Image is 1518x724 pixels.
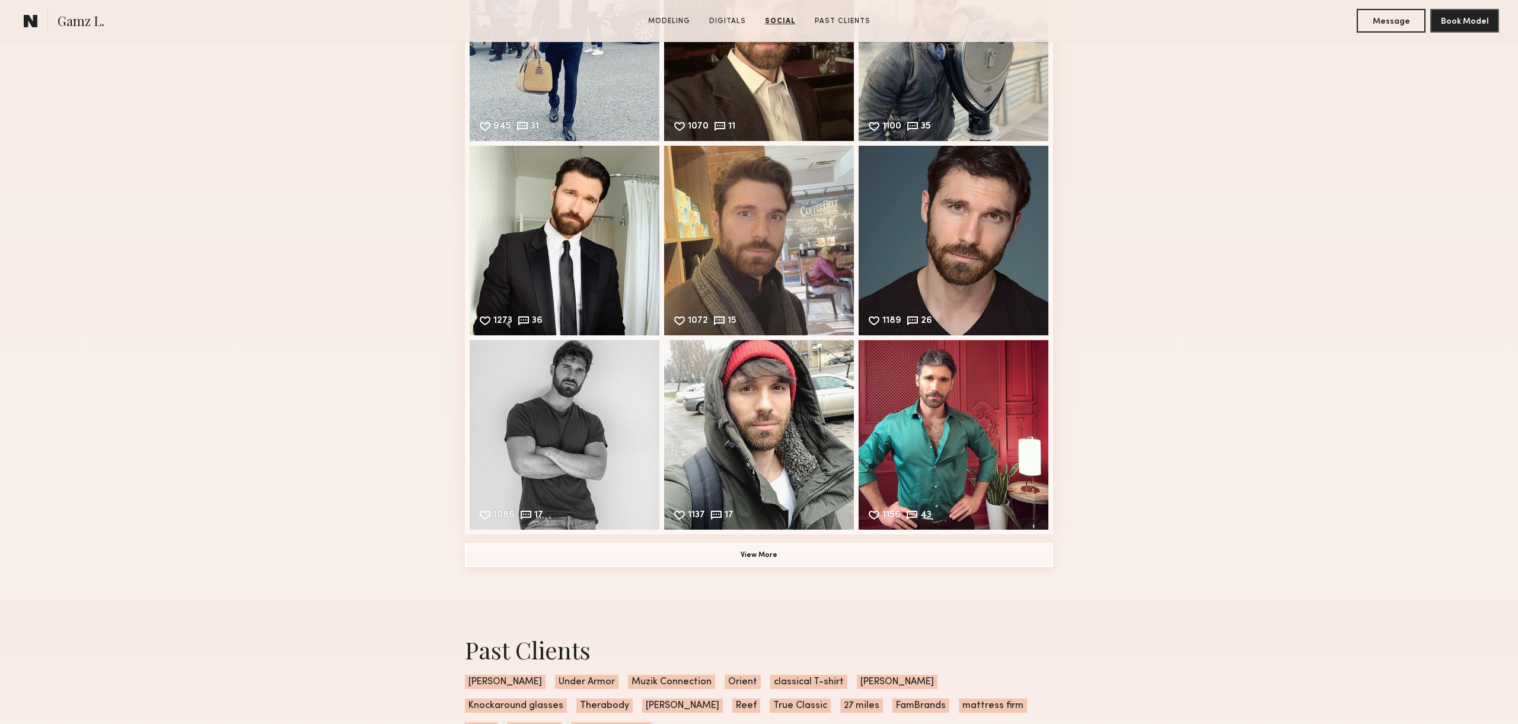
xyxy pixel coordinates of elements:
span: Orient [725,675,761,689]
span: Knockaround glasses [465,699,567,713]
div: 35 [921,122,931,133]
a: Social [760,16,801,27]
div: 1137 [688,511,705,521]
div: 11 [728,122,735,133]
span: mattress firm [959,699,1027,713]
span: Reef [732,699,760,713]
div: 17 [725,511,734,521]
button: View More [465,543,1053,567]
div: 15 [728,316,736,327]
div: 43 [920,511,932,521]
span: [PERSON_NAME] [465,675,546,689]
div: 31 [531,122,539,133]
div: 1072 [688,316,708,327]
span: [PERSON_NAME] [642,699,723,713]
button: Book Model [1430,9,1499,33]
a: Modeling [643,16,695,27]
div: 1189 [882,316,901,327]
div: Past Clients [465,634,1053,665]
div: 36 [532,316,543,327]
span: 27 miles [840,699,883,713]
span: Muzik Connection [628,675,715,689]
span: [PERSON_NAME] [857,675,937,689]
div: 1273 [493,316,512,327]
span: True Classic [770,699,831,713]
a: Digitals [704,16,751,27]
span: Under Armor [555,675,618,689]
span: Therabody [576,699,633,713]
div: 1086 [493,511,515,521]
div: 1100 [882,122,901,133]
a: Book Model [1430,15,1499,25]
a: Past Clients [810,16,875,27]
div: 26 [921,316,932,327]
span: Gamz L. [58,12,104,33]
button: Message [1357,9,1425,33]
div: 1070 [688,122,709,133]
span: classical T-shirt [770,675,847,689]
div: 945 [493,122,511,133]
div: 17 [534,511,543,521]
div: 1156 [882,511,901,521]
span: FamBrands [892,699,949,713]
